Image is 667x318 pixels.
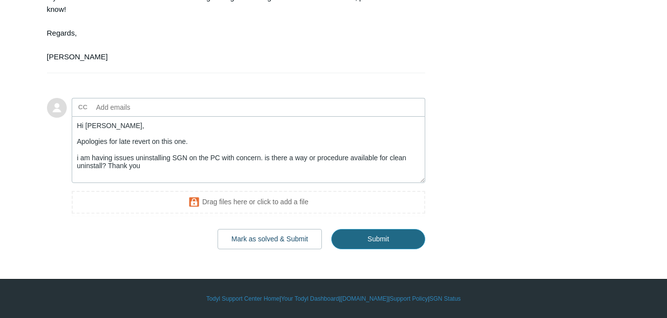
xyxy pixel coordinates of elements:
[341,294,388,303] a: [DOMAIN_NAME]
[92,100,199,115] input: Add emails
[331,229,425,249] input: Submit
[281,294,339,303] a: Your Todyl Dashboard
[390,294,428,303] a: Support Policy
[78,100,88,115] label: CC
[72,116,426,183] textarea: Add your reply
[430,294,461,303] a: SGN Status
[218,229,322,249] button: Mark as solved & Submit
[47,294,621,303] div: | | | |
[206,294,279,303] a: Todyl Support Center Home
